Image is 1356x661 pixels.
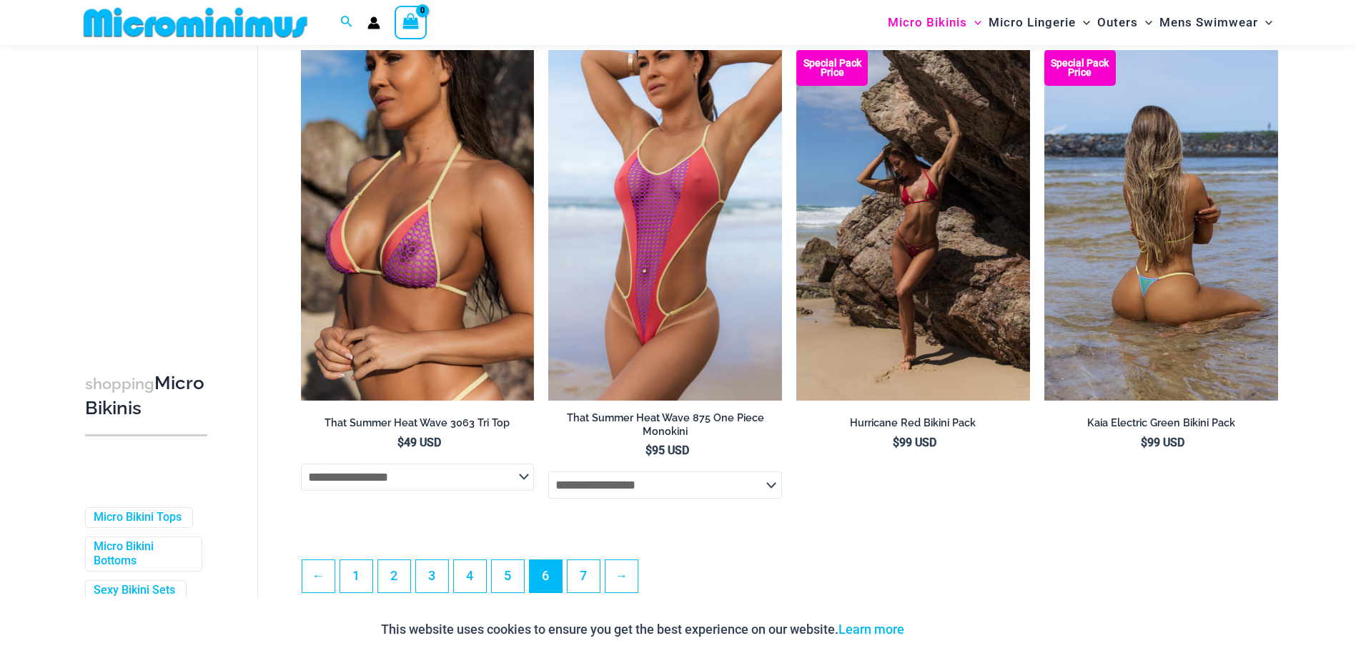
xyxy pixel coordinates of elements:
a: Micro BikinisMenu ToggleMenu Toggle [884,4,985,41]
a: Kaia Electric Green Bikini Pack [1044,416,1278,435]
nav: Site Navigation [882,2,1279,43]
img: That Summer Heat Wave 875 One Piece Monokini 10 [548,50,782,401]
b: Special Pack Price [796,59,868,77]
a: ← [302,560,335,592]
a: Learn more [838,622,904,637]
a: Account icon link [367,16,380,29]
span: $ [893,436,899,449]
span: Mens Swimwear [1159,4,1258,41]
span: Menu Toggle [967,4,981,41]
a: Page 7 [568,560,600,592]
a: Micro Bikini Tops [94,509,182,524]
a: → [605,560,638,592]
span: Menu Toggle [1076,4,1090,41]
iframe: TrustedSite Certified [85,40,214,326]
span: Menu Toggle [1258,4,1272,41]
a: That Summer Heat Wave 875 One Piece Monokini 10That Summer Heat Wave 875 One Piece Monokini 12Tha... [548,50,782,401]
a: Hurricane Red Bikini Pack [796,416,1030,435]
bdi: 99 USD [1141,436,1184,449]
a: Micro Bikini Bottoms [94,539,191,569]
button: Accept [915,612,976,647]
bdi: 99 USD [893,436,936,449]
a: Mens SwimwearMenu ToggleMenu Toggle [1156,4,1276,41]
h3: Micro Bikinis [85,371,207,420]
span: Outers [1097,4,1138,41]
img: That Summer Heat Wave 3063 Tri Top 01 [301,50,535,401]
p: This website uses cookies to ensure you get the best experience on our website. [381,619,904,640]
a: Page 5 [492,560,524,592]
bdi: 49 USD [397,436,441,449]
a: That Summer Heat Wave 3063 Tri Top [301,416,535,435]
nav: Product Pagination [301,559,1278,601]
h2: That Summer Heat Wave 3063 Tri Top [301,416,535,430]
span: Micro Lingerie [989,4,1076,41]
a: OutersMenu ToggleMenu Toggle [1094,4,1156,41]
span: $ [1141,436,1147,449]
span: Page 6 [530,560,562,592]
img: MM SHOP LOGO FLAT [78,6,313,39]
a: Micro LingerieMenu ToggleMenu Toggle [985,4,1094,41]
a: Search icon link [340,14,353,31]
bdi: 95 USD [645,444,689,457]
a: Kaia Electric Green 305 Top 445 Thong 04 Kaia Electric Green 305 Top 445 Thong 05Kaia Electric Gr... [1044,50,1278,401]
b: Special Pack Price [1044,59,1116,77]
span: Micro Bikinis [888,4,967,41]
a: Page 2 [378,560,410,592]
a: View Shopping Cart, empty [395,6,427,39]
span: $ [645,444,652,457]
a: Page 1 [340,560,372,592]
span: $ [397,436,404,449]
a: That Summer Heat Wave 3063 Tri Top 01That Summer Heat Wave 3063 Tri Top 4303 Micro Bottom 02That ... [301,50,535,401]
h2: That Summer Heat Wave 875 One Piece Monokini [548,411,782,438]
img: Hurricane Red 3277 Tri Top 4277 Thong Bottom 05 [796,50,1030,401]
span: Menu Toggle [1138,4,1152,41]
a: Sexy Bikini Sets [94,583,175,598]
h2: Kaia Electric Green Bikini Pack [1044,416,1278,430]
a: That Summer Heat Wave 875 One Piece Monokini [548,411,782,444]
img: Kaia Electric Green 305 Top 445 Thong 05 [1044,50,1278,401]
a: Page 4 [454,560,486,592]
h2: Hurricane Red Bikini Pack [796,416,1030,430]
span: shopping [85,374,154,392]
a: Hurricane Red 3277 Tri Top 4277 Thong Bottom 05 Hurricane Red 3277 Tri Top 4277 Thong Bottom 06Hu... [796,50,1030,401]
a: Page 3 [416,560,448,592]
